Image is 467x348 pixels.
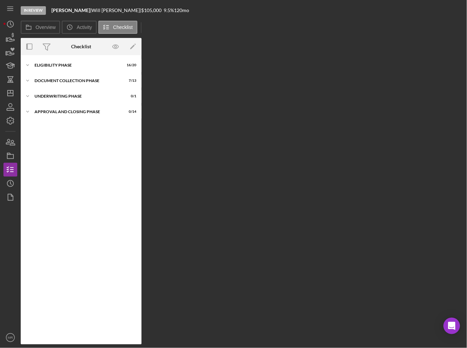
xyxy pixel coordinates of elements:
div: In Review [21,6,46,15]
div: Eligibility Phase [35,63,119,67]
button: Checklist [98,21,137,34]
label: Activity [77,24,92,30]
div: Open Intercom Messenger [444,318,460,334]
div: Will [PERSON_NAME] | [91,8,141,13]
div: 7 / 13 [124,79,136,83]
button: MR [3,331,17,345]
div: Underwriting Phase [35,94,119,98]
div: Approval and Closing Phase [35,110,119,114]
div: 0 / 14 [124,110,136,114]
label: Checklist [113,24,133,30]
div: Document Collection Phase [35,79,119,83]
span: $105,000 [141,7,162,13]
div: | [51,8,91,13]
div: Checklist [71,44,91,49]
div: 9.5 % [164,8,174,13]
text: MR [8,336,13,340]
div: 120 mo [174,8,189,13]
label: Overview [36,24,56,30]
button: Activity [62,21,96,34]
b: [PERSON_NAME] [51,7,90,13]
div: 0 / 1 [124,94,136,98]
div: 16 / 20 [124,63,136,67]
button: Overview [21,21,60,34]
